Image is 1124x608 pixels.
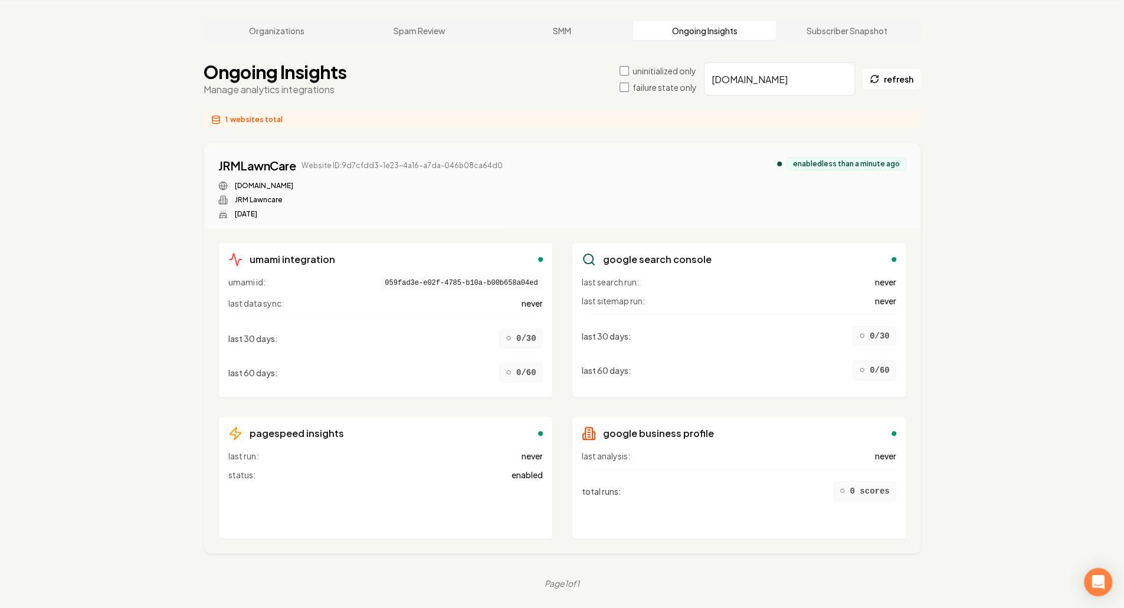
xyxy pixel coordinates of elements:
[875,276,896,288] span: never
[840,484,846,498] span: ○
[582,450,630,462] span: last analysis:
[582,276,639,288] span: last search run:
[538,257,543,262] div: enabled
[862,68,921,90] button: refresh
[228,276,266,290] span: umami id:
[380,276,542,290] span: 059fad3e-e02f-4785-b10a-b00b658a04ed
[506,366,512,380] span: ○
[348,21,491,40] a: Spam Review
[218,157,296,174] a: JRMLawnCare
[582,364,631,376] span: last 60 days :
[250,426,344,441] h3: pagespeed insights
[787,157,906,170] div: enabled less than a minute ago
[776,21,919,40] a: Subscriber Snapshot
[522,297,543,309] span: never
[228,367,278,379] span: last 60 days :
[230,115,283,124] span: websites total
[204,83,347,97] p: Manage analytics integrations
[892,431,896,436] div: enabled
[859,363,865,377] span: ○
[499,328,542,349] div: 0/30
[603,252,712,267] h3: google search console
[892,257,896,262] div: enabled
[582,330,631,342] span: last 30 days :
[302,161,503,170] span: Website ID: 9d7cfdd3-1e23-4a16-a7da-046b08ca64d0
[545,577,579,589] div: Page 1 of 1
[704,63,855,96] input: Search by company name or website ID
[582,485,621,497] span: total runs :
[228,450,258,462] span: last run:
[603,426,714,441] h3: google business profile
[633,81,697,93] label: failure state only
[512,469,543,481] span: enabled
[859,329,865,343] span: ○
[853,360,896,380] div: 0/60
[875,295,896,307] span: never
[875,450,896,462] span: never
[250,252,335,267] h3: umami integration
[833,481,896,501] div: 0 scores
[218,181,503,190] div: Website
[633,21,776,40] a: Ongoing Insights
[225,115,228,124] span: 1
[204,61,347,83] h1: Ongoing Insights
[506,331,512,346] span: ○
[228,297,284,309] span: last data sync:
[228,469,255,481] span: status:
[522,450,543,462] span: never
[853,326,896,346] div: 0/30
[777,162,782,166] div: analytics enabled
[228,333,278,344] span: last 30 days :
[235,181,293,190] a: [DOMAIN_NAME]
[499,363,542,383] div: 0/60
[633,65,696,77] label: uninitialized only
[206,21,349,40] a: Organizations
[582,295,645,307] span: last sitemap run:
[538,431,543,436] div: enabled
[1084,568,1112,596] div: Open Intercom Messenger
[491,21,634,40] a: SMM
